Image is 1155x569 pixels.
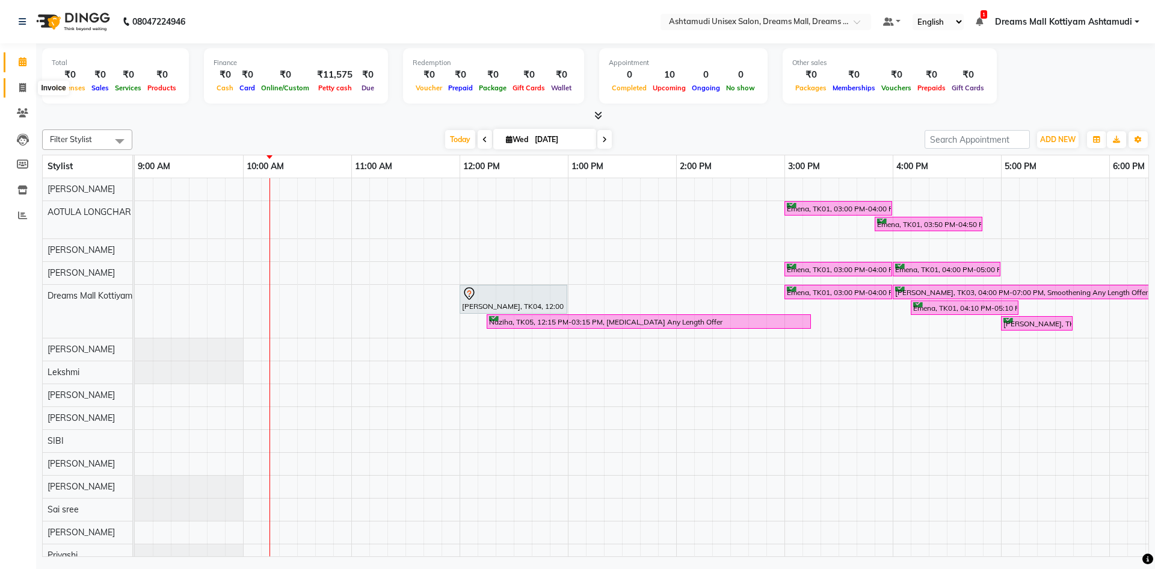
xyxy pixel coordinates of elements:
span: Lekshmi [48,367,79,378]
input: 2025-09-03 [531,131,591,149]
span: [PERSON_NAME] [48,184,115,194]
div: Emena, TK01, 03:00 PM-04:00 PM, Korean Glass Skin Facial [786,287,891,298]
span: Vouchers [878,84,914,92]
a: 4:00 PM [893,158,931,175]
div: ₹0 [52,68,88,82]
div: Total [52,58,179,68]
div: Emena, TK01, 03:00 PM-04:00 PM, [GEOGRAPHIC_DATA] [786,264,891,275]
span: Wed [503,135,531,144]
span: Card [236,84,258,92]
div: Naziha, TK05, 12:15 PM-03:15 PM, [MEDICAL_DATA] Any Length Offer [488,316,810,328]
div: ₹0 [88,68,112,82]
span: 1 [981,10,987,19]
span: SIBI [48,435,64,446]
span: Wallet [548,84,574,92]
span: [PERSON_NAME] [48,390,115,400]
span: Gift Cards [510,84,548,92]
div: ₹0 [214,68,236,82]
div: ₹0 [413,68,445,82]
span: [PERSON_NAME] [48,412,115,423]
button: ADD NEW [1037,131,1079,148]
div: ₹0 [792,68,830,82]
span: No show [723,84,758,92]
span: Due [359,84,377,92]
a: 11:00 AM [352,158,395,175]
span: AOTULA LONGCHAR [48,207,131,217]
a: 1:00 PM [568,158,606,175]
span: Sales [88,84,112,92]
a: 5:00 PM [1002,158,1039,175]
a: 6:00 PM [1110,158,1148,175]
span: [PERSON_NAME] [48,527,115,538]
span: Memberships [830,84,878,92]
img: logo [31,5,113,39]
div: ₹0 [830,68,878,82]
div: Finance [214,58,378,68]
span: [PERSON_NAME] [48,481,115,492]
span: Services [112,84,144,92]
span: Upcoming [650,84,689,92]
span: Dreams Mall Kottiyam Ashtamudi [48,290,176,301]
div: ₹0 [510,68,548,82]
span: Today [445,130,475,149]
div: 0 [609,68,650,82]
div: ₹0 [236,68,258,82]
div: [PERSON_NAME], TK02, 05:00 PM-05:40 PM, Normal Hair Cut [1002,318,1071,329]
div: ₹0 [258,68,312,82]
span: Ongoing [689,84,723,92]
div: Appointment [609,58,758,68]
span: Sai sree [48,504,79,515]
div: ₹0 [476,68,510,82]
a: 9:00 AM [135,158,173,175]
span: Packages [792,84,830,92]
span: Completed [609,84,650,92]
div: ₹0 [914,68,949,82]
span: Voucher [413,84,445,92]
div: ₹0 [548,68,574,82]
a: 1 [976,16,983,27]
span: [PERSON_NAME] [48,267,115,278]
span: Dreams Mall Kottiyam Ashtamudi [995,16,1132,28]
div: 0 [723,68,758,82]
span: Prepaid [445,84,476,92]
span: Stylist [48,161,73,172]
div: ₹0 [445,68,476,82]
span: Prepaids [914,84,949,92]
b: 08047224946 [132,5,185,39]
div: Emena, TK01, 04:10 PM-05:10 PM, Anti-[MEDICAL_DATA] Treatment With Spa [912,302,1017,314]
span: Filter Stylist [50,134,92,144]
a: 3:00 PM [785,158,823,175]
div: ₹0 [357,68,378,82]
span: Gift Cards [949,84,987,92]
span: ADD NEW [1040,135,1076,144]
div: Invoice [38,81,69,95]
span: Cash [214,84,236,92]
div: Emena, TK01, 03:00 PM-04:00 PM, Anti-[MEDICAL_DATA] Treatment With Spa [786,203,891,214]
div: Other sales [792,58,987,68]
div: Emena, TK01, 04:00 PM-05:00 PM, Korean Glass Skin Facial [894,264,999,275]
span: Online/Custom [258,84,312,92]
div: ₹0 [112,68,144,82]
div: 0 [689,68,723,82]
span: [PERSON_NAME] [48,344,115,355]
div: 10 [650,68,689,82]
span: [PERSON_NAME] [48,244,115,255]
span: [PERSON_NAME] [48,458,115,469]
input: Search Appointment [925,130,1030,149]
div: Emena, TK01, 03:50 PM-04:50 PM, Korean Glass Skin Facial [876,219,981,230]
span: Petty cash [315,84,355,92]
a: 2:00 PM [677,158,715,175]
a: 10:00 AM [244,158,287,175]
div: ₹11,575 [312,68,357,82]
span: Package [476,84,510,92]
a: 12:00 PM [460,158,503,175]
span: Priyashi [48,550,78,561]
div: ₹0 [949,68,987,82]
div: ₹0 [878,68,914,82]
div: [PERSON_NAME], TK04, 12:00 PM-01:00 PM, Spa Pedicure [461,287,566,312]
div: ₹0 [144,68,179,82]
span: Products [144,84,179,92]
div: Redemption [413,58,574,68]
